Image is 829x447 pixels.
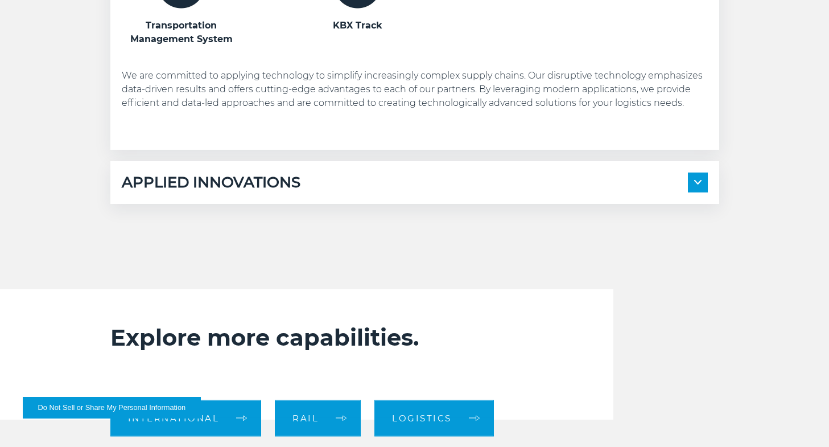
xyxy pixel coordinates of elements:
a: Logistics arrow arrow [374,400,494,436]
a: Rail arrow arrow [275,400,361,436]
h2: Explore more capabilities. [110,323,558,352]
p: We are committed to applying technology to simplify increasingly complex supply chains. Our disru... [122,69,708,110]
img: arrow [694,180,702,184]
h3: Transportation Management System [122,19,241,46]
span: Logistics [392,414,452,423]
h5: APPLIED INNOVATIONS [122,173,300,192]
span: International [128,414,220,423]
button: Do Not Sell or Share My Personal Information [23,397,201,419]
span: Rail [292,414,319,423]
h3: KBX Track [298,19,418,32]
